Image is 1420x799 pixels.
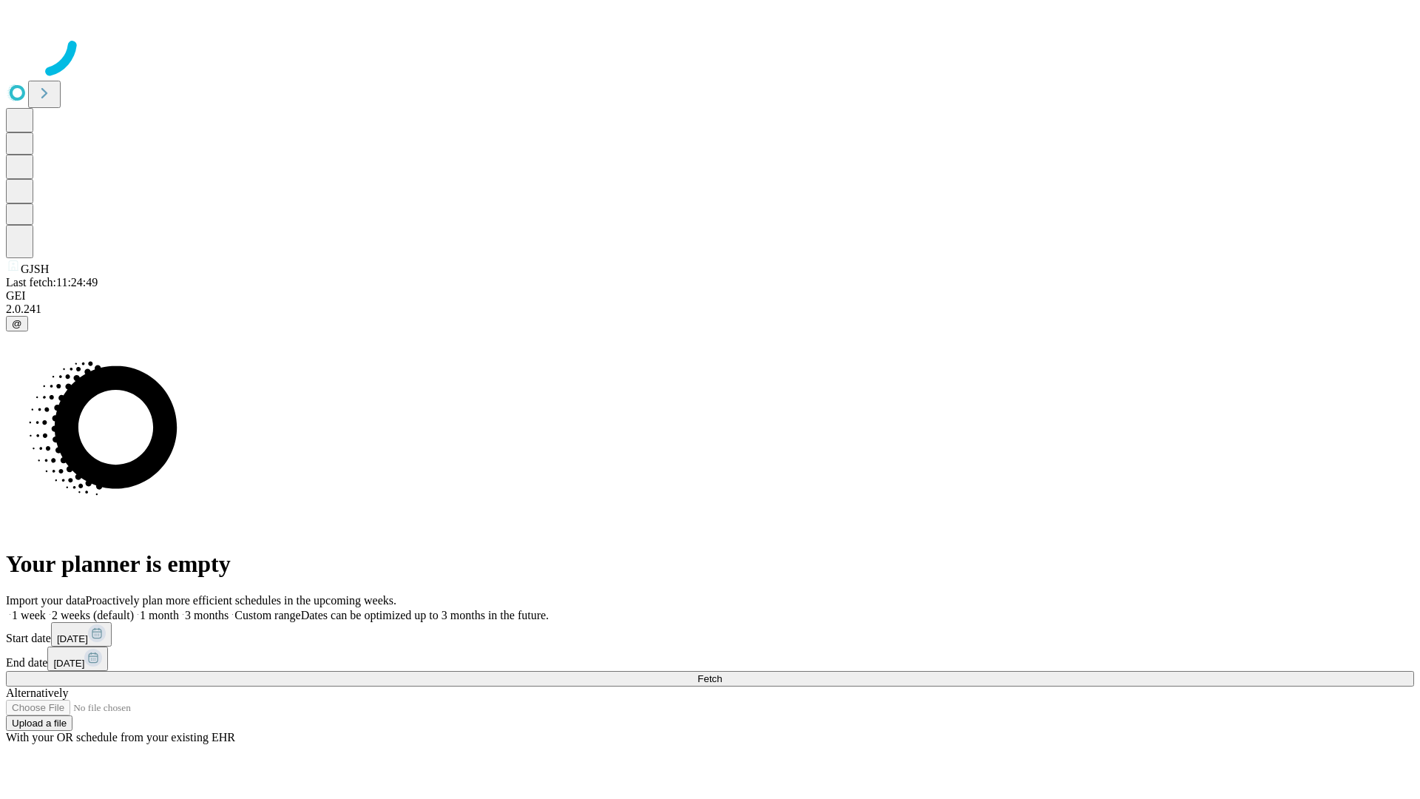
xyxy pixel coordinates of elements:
[51,622,112,647] button: [DATE]
[6,550,1414,578] h1: Your planner is empty
[6,715,72,731] button: Upload a file
[12,318,22,329] span: @
[21,263,49,275] span: GJSH
[140,609,179,621] span: 1 month
[57,633,88,644] span: [DATE]
[301,609,549,621] span: Dates can be optimized up to 3 months in the future.
[6,731,235,744] span: With your OR schedule from your existing EHR
[6,276,98,289] span: Last fetch: 11:24:49
[6,671,1414,687] button: Fetch
[185,609,229,621] span: 3 months
[697,673,722,684] span: Fetch
[53,658,84,669] span: [DATE]
[52,609,134,621] span: 2 weeks (default)
[234,609,300,621] span: Custom range
[86,594,396,607] span: Proactively plan more efficient schedules in the upcoming weeks.
[6,316,28,331] button: @
[12,609,46,621] span: 1 week
[6,594,86,607] span: Import your data
[6,687,68,699] span: Alternatively
[6,622,1414,647] div: Start date
[6,647,1414,671] div: End date
[6,289,1414,303] div: GEI
[47,647,108,671] button: [DATE]
[6,303,1414,316] div: 2.0.241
